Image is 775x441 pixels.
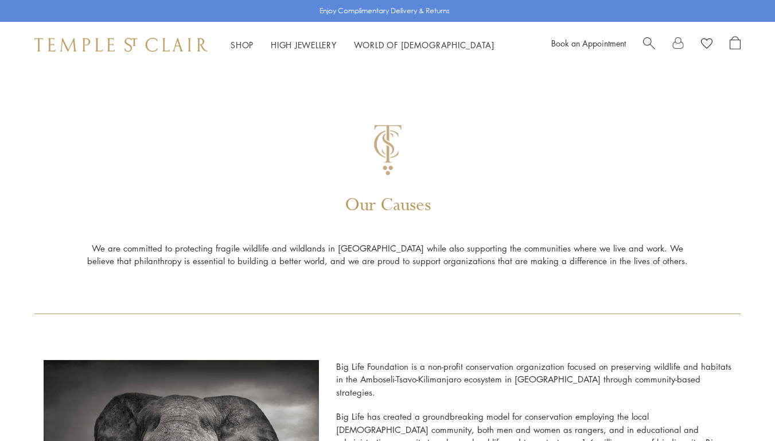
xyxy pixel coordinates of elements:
a: High JewelleryHigh Jewellery [271,39,337,51]
nav: Main navigation [231,38,494,52]
a: ShopShop [231,39,254,51]
p: Enjoy Complimentary Delivery & Returns [320,5,450,17]
p: We are committed to protecting fragile wildlife and wildlands in [GEOGRAPHIC_DATA] while also sup... [87,242,689,314]
a: Book an Appointment [551,37,626,49]
a: Search [643,36,655,53]
a: View Wishlist [701,36,712,53]
p: Big Life Foundation is a non-profit conservation organization focused on preserving wildlife and ... [336,360,732,411]
img: Temple St. Clair [34,38,208,52]
a: World of [DEMOGRAPHIC_DATA]World of [DEMOGRAPHIC_DATA] [354,39,494,51]
p: Our Causes [345,192,431,242]
img: Gold-Monogram1.png [374,125,402,175]
a: Open Shopping Bag [730,36,741,53]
